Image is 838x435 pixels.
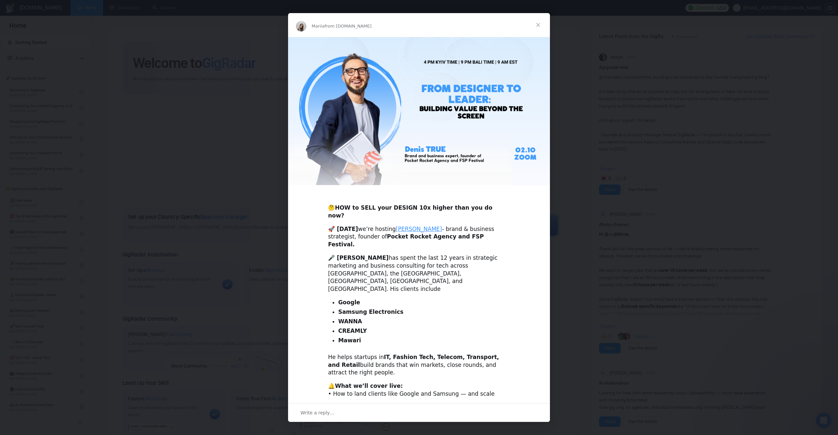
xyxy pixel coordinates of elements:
b: 🚀 [DATE] [328,226,358,232]
b: 🎤 [PERSON_NAME] [328,255,389,261]
span: from [DOMAIN_NAME] [325,24,372,28]
span: Mariia [312,24,325,28]
div: He helps startups in build brands that win markets, close rounds, and attract the right people. [328,353,510,377]
b: Pocket Rocket Agency and FSP Festival. [328,233,484,248]
b: 🔔What we’ll cover live: [328,383,403,389]
div: 🤔 [328,196,510,219]
b: IT, Fashion Tech, Telecom, Transport, and Retail [328,354,499,368]
div: we’re hosting - brand & business strategist, founder of [328,225,510,249]
a: [PERSON_NAME] [396,226,442,232]
img: Profile image for Mariia [296,21,306,31]
div: has spent the last 12 years in strategic marketing and business consulting for tech across [GEOGR... [328,254,510,293]
b: CREAMLY [338,328,367,334]
b: HOW to SELL your DESIGN 10x higher than you do now? [328,204,492,219]
div: Open conversation and reply [288,403,550,422]
span: Write a reply… [301,408,335,417]
b: Google [338,299,360,306]
span: Close [526,13,550,37]
b: Mawari [338,337,361,344]
b: WANNA [338,318,362,325]
b: Samsung Electronics [338,309,403,315]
